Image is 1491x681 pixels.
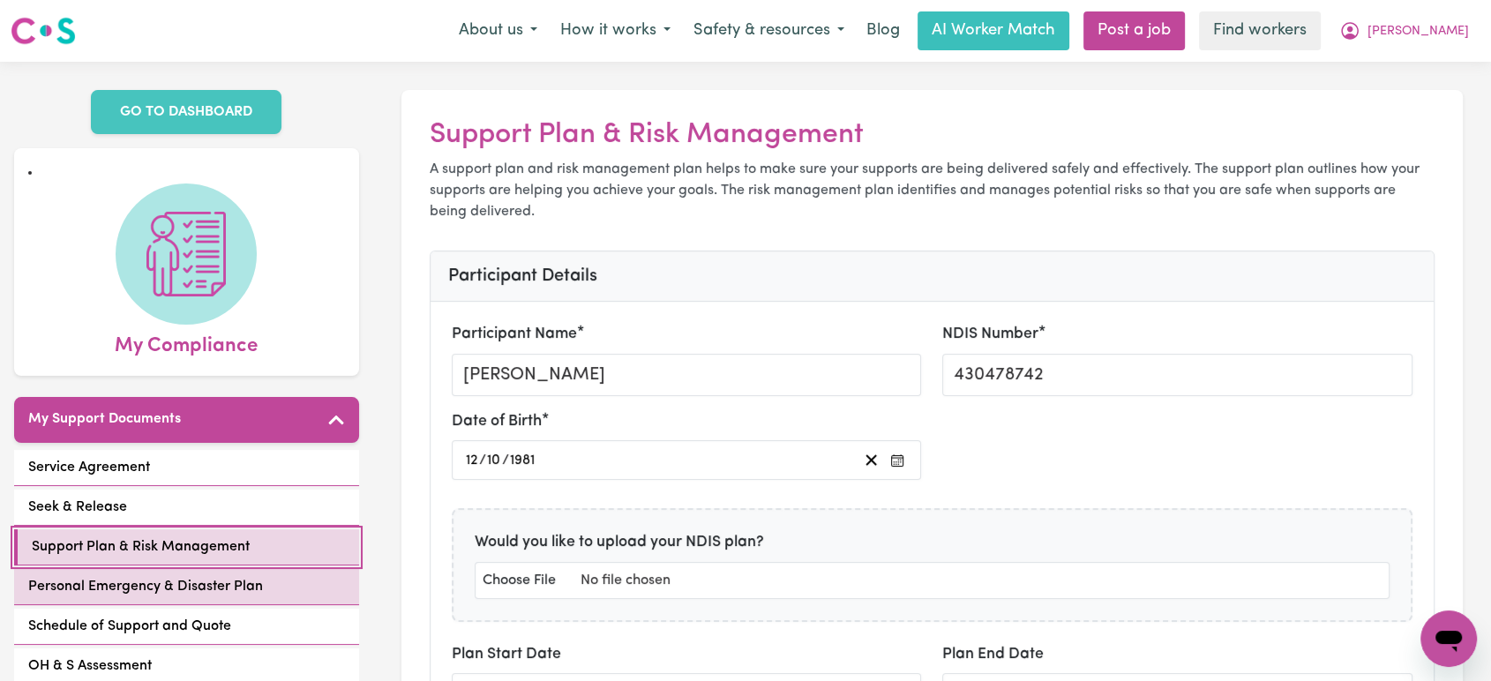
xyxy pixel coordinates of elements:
a: GO TO DASHBOARD [91,90,281,134]
label: NDIS Number [942,323,1038,346]
h5: My Support Documents [28,411,181,428]
a: AI Worker Match [918,11,1069,50]
label: Plan Start Date [452,643,561,666]
span: Schedule of Support and Quote [28,616,231,637]
a: Schedule of Support and Quote [14,609,359,645]
input: -- [465,448,479,472]
button: About us [447,12,549,49]
a: Careseekers logo [11,11,76,51]
span: OH & S Assessment [28,655,152,677]
label: Plan End Date [942,643,1044,666]
label: Participant Name [452,323,577,346]
h3: Participant Details [448,266,1417,287]
span: [PERSON_NAME] [1367,22,1469,41]
span: Support Plan & Risk Management [32,536,250,558]
span: / [479,453,486,468]
button: Safety & resources [682,12,856,49]
label: Date of Birth [452,410,542,433]
label: Would you like to upload your NDIS plan? [475,531,764,554]
p: A support plan and risk management plan helps to make sure your supports are being delivered safe... [430,159,1435,222]
span: / [502,453,509,468]
a: My Compliance [28,183,345,362]
a: Post a job [1083,11,1185,50]
span: My Compliance [115,325,258,362]
button: My Support Documents [14,397,359,443]
h2: Support Plan & Risk Management [430,118,1435,152]
a: Personal Emergency & Disaster Plan [14,569,359,605]
a: Service Agreement [14,450,359,486]
input: ---- [509,448,536,472]
span: Personal Emergency & Disaster Plan [28,576,263,597]
span: Seek & Release [28,497,127,518]
a: Seek & Release [14,490,359,526]
button: My Account [1328,12,1480,49]
span: Service Agreement [28,457,150,478]
img: Careseekers logo [11,15,76,47]
a: Support Plan & Risk Management [14,529,359,565]
a: Find workers [1199,11,1321,50]
a: Blog [856,11,910,50]
input: -- [486,448,502,472]
iframe: Button to launch messaging window [1420,610,1477,667]
button: How it works [549,12,682,49]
